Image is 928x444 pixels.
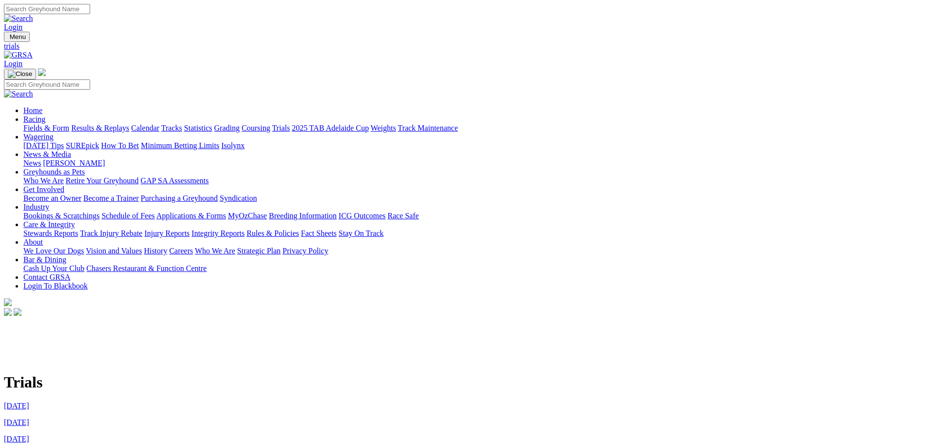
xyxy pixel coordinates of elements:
[4,32,30,42] button: Toggle navigation
[131,124,159,132] a: Calendar
[8,70,32,78] img: Close
[184,124,212,132] a: Statistics
[23,238,43,246] a: About
[141,141,219,150] a: Minimum Betting Limits
[23,220,75,229] a: Care & Integrity
[23,168,85,176] a: Greyhounds as Pets
[4,79,90,90] input: Search
[23,212,99,220] a: Bookings & Scratchings
[398,124,458,132] a: Track Maintenance
[23,159,924,168] div: News & Media
[23,176,64,185] a: Who We Are
[4,373,924,391] h1: Trials
[23,273,70,281] a: Contact GRSA
[23,141,924,150] div: Wagering
[23,229,924,238] div: Care & Integrity
[23,229,78,237] a: Stewards Reports
[214,124,240,132] a: Grading
[10,33,26,40] span: Menu
[4,308,12,316] img: facebook.svg
[339,212,385,220] a: ICG Outcomes
[38,68,46,76] img: logo-grsa-white.png
[23,247,84,255] a: We Love Our Dogs
[301,229,337,237] a: Fact Sheets
[4,14,33,23] img: Search
[23,194,924,203] div: Get Involved
[246,229,299,237] a: Rules & Policies
[156,212,226,220] a: Applications & Forms
[14,308,21,316] img: twitter.svg
[242,124,270,132] a: Coursing
[272,124,290,132] a: Trials
[161,124,182,132] a: Tracks
[80,229,142,237] a: Track Injury Rebate
[4,23,22,31] a: Login
[387,212,418,220] a: Race Safe
[339,229,383,237] a: Stay On Track
[66,176,139,185] a: Retire Your Greyhound
[23,133,54,141] a: Wagering
[23,124,69,132] a: Fields & Form
[4,4,90,14] input: Search
[23,124,924,133] div: Racing
[23,194,81,202] a: Become an Owner
[169,247,193,255] a: Careers
[43,159,105,167] a: [PERSON_NAME]
[83,194,139,202] a: Become a Trainer
[141,194,218,202] a: Purchasing a Greyhound
[4,59,22,68] a: Login
[23,159,41,167] a: News
[4,435,29,443] a: [DATE]
[23,176,924,185] div: Greyhounds as Pets
[23,150,71,158] a: News & Media
[220,194,257,202] a: Syndication
[237,247,281,255] a: Strategic Plan
[4,51,33,59] img: GRSA
[371,124,396,132] a: Weights
[23,247,924,255] div: About
[23,282,88,290] a: Login To Blackbook
[4,402,29,410] a: [DATE]
[144,229,189,237] a: Injury Reports
[71,124,129,132] a: Results & Replays
[191,229,245,237] a: Integrity Reports
[23,212,924,220] div: Industry
[4,298,12,306] img: logo-grsa-white.png
[292,124,369,132] a: 2025 TAB Adelaide Cup
[269,212,337,220] a: Breeding Information
[23,185,64,193] a: Get Involved
[101,141,139,150] a: How To Bet
[4,90,33,98] img: Search
[86,264,207,272] a: Chasers Restaurant & Function Centre
[23,106,42,115] a: Home
[4,418,29,426] a: [DATE]
[66,141,99,150] a: SUREpick
[228,212,267,220] a: MyOzChase
[23,264,84,272] a: Cash Up Your Club
[141,176,209,185] a: GAP SA Assessments
[23,115,45,123] a: Racing
[23,255,66,264] a: Bar & Dining
[4,42,924,51] a: trials
[23,203,49,211] a: Industry
[23,264,924,273] div: Bar & Dining
[144,247,167,255] a: History
[4,69,36,79] button: Toggle navigation
[221,141,245,150] a: Isolynx
[195,247,235,255] a: Who We Are
[86,247,142,255] a: Vision and Values
[23,141,64,150] a: [DATE] Tips
[283,247,328,255] a: Privacy Policy
[101,212,154,220] a: Schedule of Fees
